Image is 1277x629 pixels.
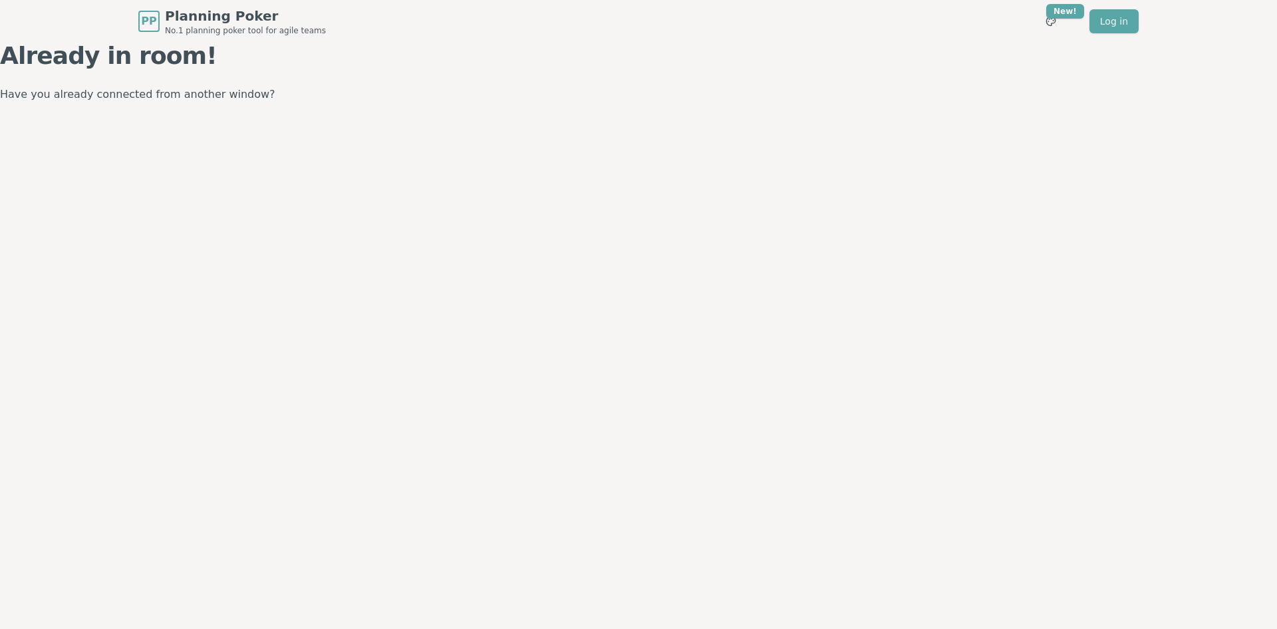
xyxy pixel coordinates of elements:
a: PPPlanning PokerNo.1 planning poker tool for agile teams [138,7,326,36]
button: New! [1039,9,1063,33]
span: No.1 planning poker tool for agile teams [165,25,326,36]
div: New! [1046,4,1084,19]
span: Planning Poker [165,7,326,25]
span: PP [141,13,156,29]
a: Log in [1089,9,1139,33]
